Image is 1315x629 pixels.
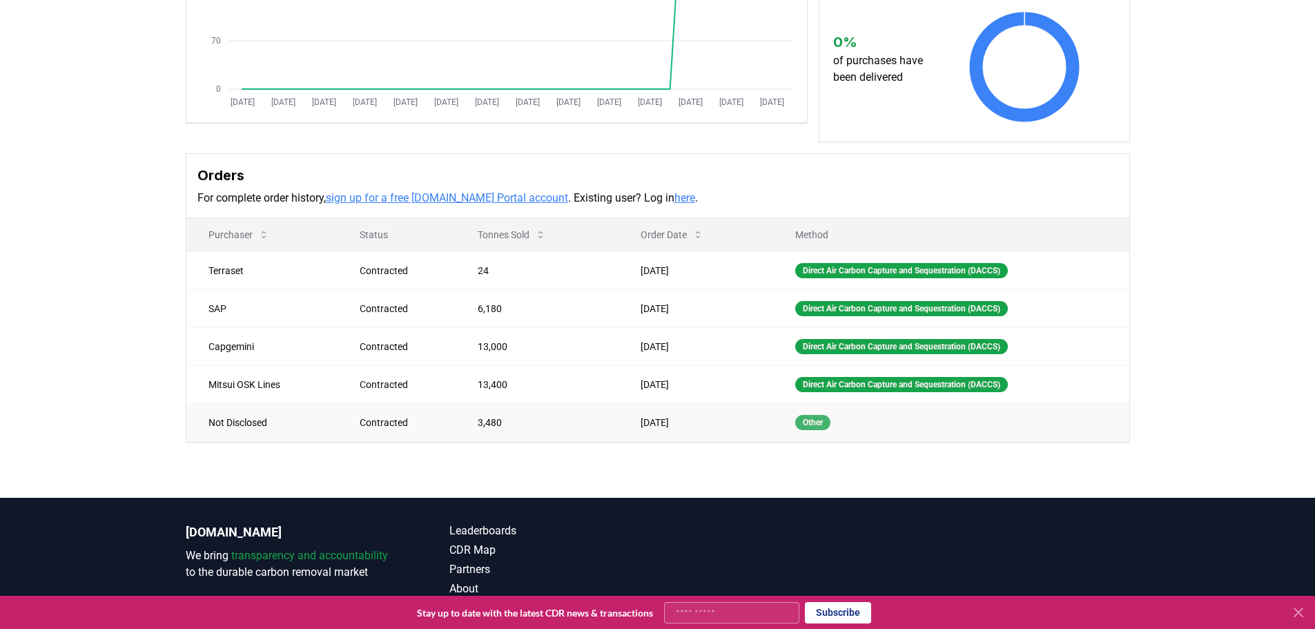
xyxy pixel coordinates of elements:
[197,190,1118,206] p: For complete order history, . Existing user? Log in .
[230,97,254,107] tspan: [DATE]
[618,365,773,403] td: [DATE]
[467,221,557,249] button: Tonnes Sold
[186,289,338,327] td: SAP
[784,228,1118,242] p: Method
[449,542,658,559] a: CDR Map
[186,523,394,542] p: [DOMAIN_NAME]
[674,191,695,204] a: here
[360,416,445,429] div: Contracted
[231,549,388,562] span: transparency and accountability
[197,165,1118,186] h3: Orders
[186,365,338,403] td: Mitsui OSK Lines
[352,97,376,107] tspan: [DATE]
[678,97,702,107] tspan: [DATE]
[618,251,773,289] td: [DATE]
[618,289,773,327] td: [DATE]
[795,301,1008,316] div: Direct Air Carbon Capture and Sequestration (DACCS)
[630,221,714,249] button: Order Date
[186,251,338,289] td: Terraset
[360,340,445,354] div: Contracted
[515,97,539,107] tspan: [DATE]
[759,97,783,107] tspan: [DATE]
[434,97,458,107] tspan: [DATE]
[719,97,743,107] tspan: [DATE]
[795,339,1008,354] div: Direct Air Carbon Capture and Sequestration (DACCS)
[186,403,338,441] td: Not Disclosed
[211,36,221,46] tspan: 70
[449,561,658,578] a: Partners
[449,581,658,597] a: About
[456,403,618,441] td: 3,480
[360,264,445,278] div: Contracted
[795,377,1008,392] div: Direct Air Carbon Capture and Sequestration (DACCS)
[795,263,1008,278] div: Direct Air Carbon Capture and Sequestration (DACCS)
[360,378,445,391] div: Contracted
[456,289,618,327] td: 6,180
[271,97,295,107] tspan: [DATE]
[618,327,773,365] td: [DATE]
[349,228,445,242] p: Status
[216,84,221,94] tspan: 0
[197,221,280,249] button: Purchaser
[556,97,580,107] tspan: [DATE]
[456,251,618,289] td: 24
[637,97,661,107] tspan: [DATE]
[360,302,445,316] div: Contracted
[186,548,394,581] p: We bring to the durable carbon removal market
[393,97,417,107] tspan: [DATE]
[618,403,773,441] td: [DATE]
[795,415,830,430] div: Other
[474,97,498,107] tspan: [DATE]
[456,365,618,403] td: 13,400
[449,523,658,539] a: Leaderboards
[326,191,568,204] a: sign up for a free [DOMAIN_NAME] Portal account
[596,97,621,107] tspan: [DATE]
[186,327,338,365] td: Capgemini
[456,327,618,365] td: 13,000
[833,32,936,52] h3: 0 %
[311,97,335,107] tspan: [DATE]
[833,52,936,86] p: of purchases have been delivered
